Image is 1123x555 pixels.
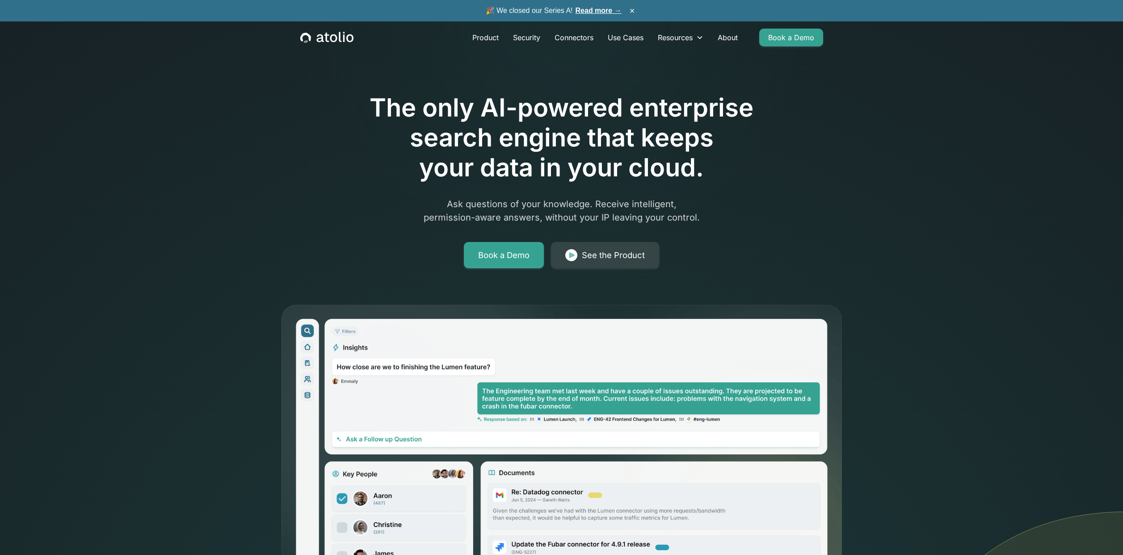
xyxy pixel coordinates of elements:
[576,7,622,14] a: Read more →
[390,197,733,224] p: Ask questions of your knowledge. Receive intelligent, permission-aware answers, without your IP l...
[601,29,651,46] a: Use Cases
[300,32,353,43] a: home
[582,249,645,262] div: See the Product
[506,29,547,46] a: Security
[333,93,791,183] h1: The only AI-powered enterprise search engine that keeps your data in your cloud.
[551,242,659,269] a: See the Product
[464,242,544,269] a: Book a Demo
[651,29,711,46] div: Resources
[658,32,693,43] div: Resources
[627,6,638,16] button: ×
[486,5,622,16] span: 🎉 We closed our Series A!
[759,29,823,46] a: Book a Demo
[547,29,601,46] a: Connectors
[711,29,745,46] a: About
[465,29,506,46] a: Product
